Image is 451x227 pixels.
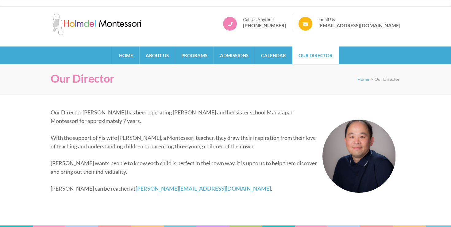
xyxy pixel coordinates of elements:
a: Programs [175,47,214,64]
p: [PERSON_NAME] wants people to know each child is perfect in their own way, it is up to us to help... [51,159,396,176]
img: Holmdel Montessori School [51,14,143,35]
a: About Us [140,47,175,64]
p: Our Director [PERSON_NAME] has been operating [PERSON_NAME] and her sister school Manalapan Monte... [51,108,396,125]
a: [PHONE_NUMBER] [243,22,286,28]
a: [EMAIL_ADDRESS][DOMAIN_NAME] [318,22,400,28]
a: Admissions [214,47,255,64]
a: Calendar [255,47,292,64]
p: With the support of his wife [PERSON_NAME], a Montessori teacher, they draw their inspiration fro... [51,133,396,151]
a: Home [113,47,139,64]
span: > [371,76,373,82]
a: Home [357,76,369,82]
span: Email Us [318,17,400,22]
h1: Our Director [51,72,114,85]
a: [PERSON_NAME][EMAIL_ADDRESS][DOMAIN_NAME] [136,185,271,192]
span: Call Us Anytime [243,17,286,22]
p: [PERSON_NAME] can be reached at . [51,184,396,193]
a: Our Director [292,47,339,64]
